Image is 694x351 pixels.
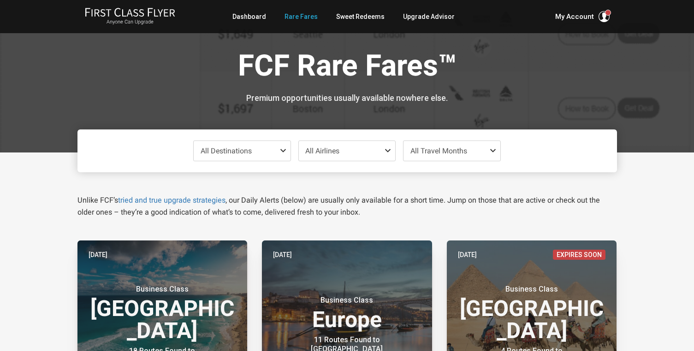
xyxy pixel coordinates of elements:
a: Sweet Redeems [336,8,385,25]
h3: [GEOGRAPHIC_DATA] [458,285,606,342]
span: My Account [555,11,594,22]
a: tried and true upgrade strategies [118,196,225,205]
a: Upgrade Advisor [403,8,455,25]
span: All Destinations [201,146,252,155]
small: Business Class [105,285,220,294]
h3: Premium opportunities usually available nowhere else. [84,94,610,103]
span: All Airlines [305,146,339,155]
a: First Class FlyerAnyone Can Upgrade [85,7,175,26]
h3: [GEOGRAPHIC_DATA] [89,285,237,342]
span: All Travel Months [410,146,467,155]
time: [DATE] [89,250,107,260]
small: Business Class [289,296,404,305]
button: My Account [555,11,610,22]
small: Business Class [474,285,589,294]
p: Unlike FCF’s , our Daily Alerts (below) are usually only available for a short time. Jump on thos... [77,194,617,218]
small: Anyone Can Upgrade [85,19,175,25]
time: [DATE] [458,250,477,260]
h1: FCF Rare Fares™ [84,50,610,85]
img: First Class Flyer [85,7,175,17]
a: Dashboard [232,8,266,25]
a: Rare Fares [285,8,318,25]
time: [DATE] [273,250,292,260]
span: Expires Soon [553,250,605,260]
h3: Europe [273,296,421,331]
